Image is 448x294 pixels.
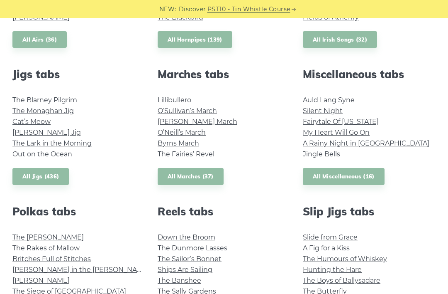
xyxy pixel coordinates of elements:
[158,245,227,252] a: The Dunmore Lasses
[158,118,237,126] a: [PERSON_NAME] March
[12,68,145,81] h2: Jigs tabs
[12,234,84,242] a: The [PERSON_NAME]
[12,140,92,148] a: The Lark in the Morning
[12,96,77,104] a: The Blarney Pilgrim
[158,277,201,285] a: The Banshee
[303,68,436,81] h2: Miscellaneous tabs
[303,129,370,137] a: My Heart Will Go On
[12,118,51,126] a: Cat’s Meow
[303,32,377,49] a: All Irish Songs (32)
[158,205,290,218] h2: Reels tabs
[303,151,340,158] a: Jingle Bells
[303,266,362,274] a: Hunting the Hare
[303,255,387,263] a: The Humours of Whiskey
[12,107,74,115] a: The Monaghan Jig
[303,96,355,104] a: Auld Lang Syne
[158,68,290,81] h2: Marches tabs
[207,5,290,14] a: PST10 - Tin Whistle Course
[158,255,222,263] a: The Sailor’s Bonnet
[158,32,232,49] a: All Hornpipes (139)
[158,234,215,242] a: Down the Broom
[12,151,72,158] a: Out on the Ocean
[12,266,150,274] a: [PERSON_NAME] in the [PERSON_NAME]
[303,118,379,126] a: Fairytale Of [US_STATE]
[12,245,80,252] a: The Rakes of Mallow
[158,14,203,22] a: The Blackbird
[303,234,358,242] a: Slide from Grace
[12,277,70,285] a: [PERSON_NAME]
[158,266,212,274] a: Ships Are Sailing
[12,205,145,218] h2: Polkas tabs
[12,32,67,49] a: All Airs (36)
[158,151,214,158] a: The Fairies’ Revel
[303,168,385,185] a: All Miscellaneous (16)
[12,168,69,185] a: All Jigs (436)
[179,5,206,14] span: Discover
[158,168,224,185] a: All Marches (37)
[159,5,176,14] span: NEW:
[12,129,81,137] a: [PERSON_NAME] Jig
[303,277,380,285] a: The Boys of Ballysadare
[303,205,436,218] h2: Slip Jigs tabs
[12,14,70,22] a: [PERSON_NAME]
[158,96,191,104] a: Lillibullero
[303,107,343,115] a: Silent Night
[303,140,429,148] a: A Rainy Night in [GEOGRAPHIC_DATA]
[303,14,359,22] a: Fields of Athenry
[158,140,199,148] a: Byrns March
[158,129,206,137] a: O’Neill’s March
[12,255,91,263] a: Britches Full of Stitches
[158,107,217,115] a: O’Sullivan’s March
[303,245,350,252] a: A Fig for a Kiss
